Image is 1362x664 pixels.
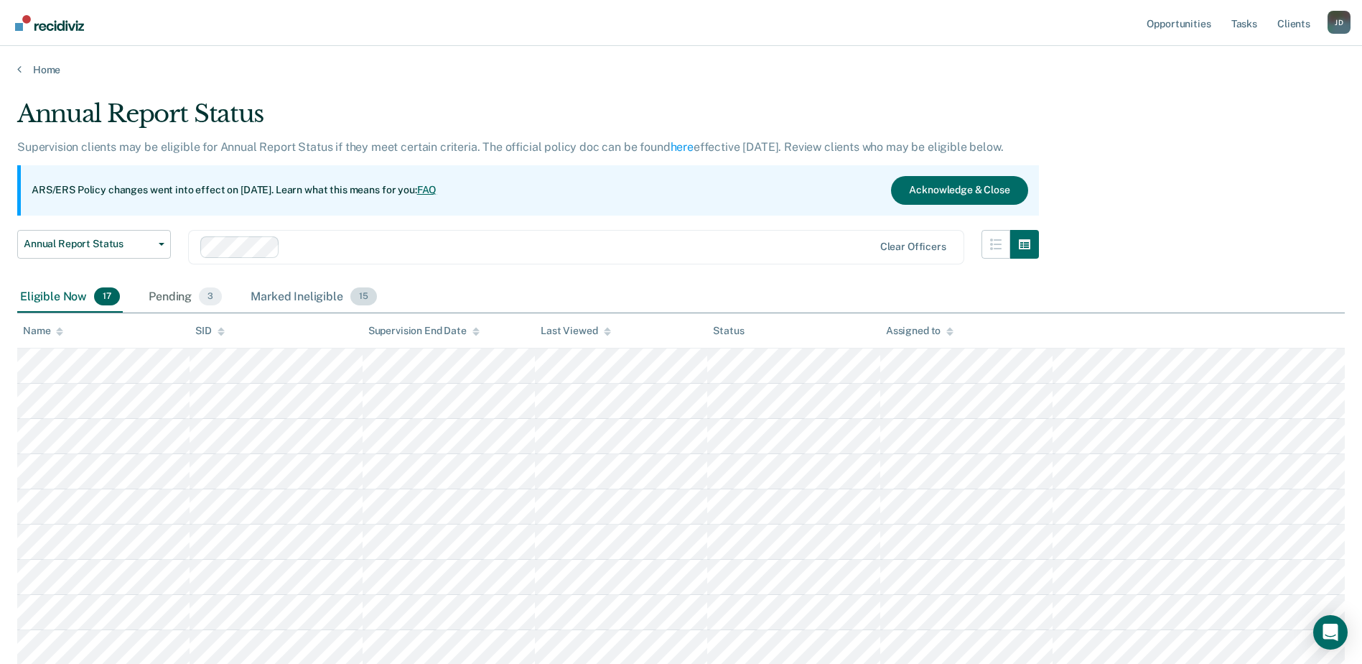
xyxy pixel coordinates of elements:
div: Open Intercom Messenger [1313,615,1348,650]
div: Eligible Now17 [17,282,123,313]
a: Home [17,63,1345,76]
div: Assigned to [886,325,953,337]
a: FAQ [417,184,437,195]
div: J D [1328,11,1351,34]
div: SID [195,325,225,337]
div: Clear officers [880,241,946,253]
div: Supervision End Date [368,325,480,337]
img: Recidiviz [15,15,84,31]
div: Pending3 [146,282,225,313]
p: Supervision clients may be eligible for Annual Report Status if they meet certain criteria. The o... [17,140,1003,154]
p: ARS/ERS Policy changes went into effect on [DATE]. Learn what this means for you: [32,183,437,198]
span: 17 [94,287,120,306]
button: Profile dropdown button [1328,11,1351,34]
div: Marked Ineligible15 [248,282,379,313]
span: 15 [350,287,377,306]
div: Name [23,325,63,337]
button: Acknowledge & Close [891,176,1027,205]
div: Annual Report Status [17,99,1039,140]
div: Status [713,325,744,337]
div: Last Viewed [541,325,610,337]
button: Annual Report Status [17,230,171,259]
span: Annual Report Status [24,238,153,250]
a: here [671,140,694,154]
span: 3 [199,287,222,306]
